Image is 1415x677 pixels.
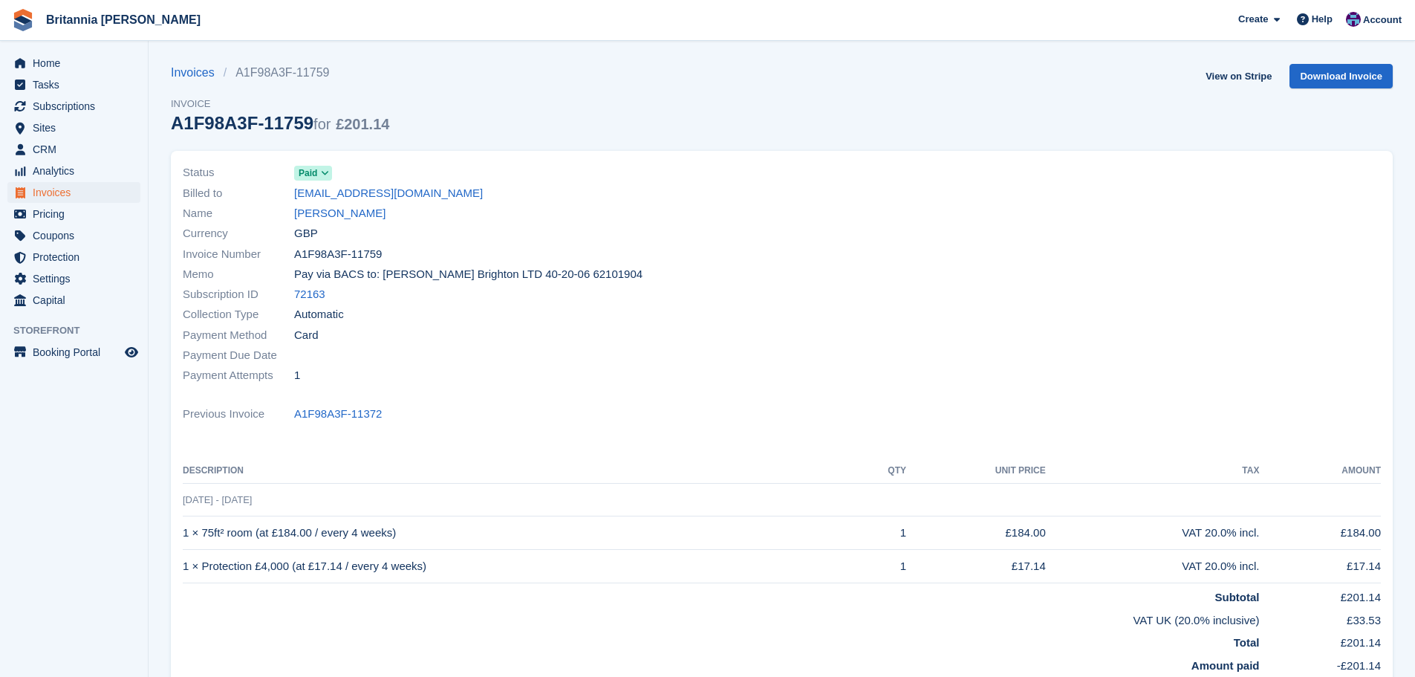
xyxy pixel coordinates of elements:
strong: Amount paid [1191,659,1260,672]
strong: Total [1234,636,1260,649]
a: menu [7,139,140,160]
span: Currency [183,225,294,242]
td: 1 × 75ft² room (at £184.00 / every 4 weeks) [183,516,856,550]
a: menu [7,96,140,117]
span: Billed to [183,185,294,202]
a: [EMAIL_ADDRESS][DOMAIN_NAME] [294,185,483,202]
th: QTY [856,459,906,483]
span: Analytics [33,161,122,181]
img: Becca Clark [1346,12,1361,27]
a: menu [7,290,140,311]
span: £201.14 [336,116,389,132]
span: Invoices [33,182,122,203]
td: £33.53 [1259,606,1381,629]
span: Subscriptions [33,96,122,117]
a: A1F98A3F-11372 [294,406,382,423]
td: £201.14 [1259,583,1381,606]
td: 1 [856,516,906,550]
span: Payment Method [183,327,294,344]
span: GBP [294,225,318,242]
span: Name [183,205,294,222]
a: Invoices [171,64,224,82]
td: £184.00 [906,516,1046,550]
a: menu [7,117,140,138]
div: VAT 20.0% incl. [1046,525,1260,542]
span: Status [183,164,294,181]
span: Card [294,327,319,344]
a: Preview store [123,343,140,361]
span: 1 [294,367,300,384]
a: menu [7,161,140,181]
span: Help [1312,12,1333,27]
div: VAT 20.0% incl. [1046,558,1260,575]
span: Invoice Number [183,246,294,263]
th: Tax [1046,459,1260,483]
a: menu [7,342,140,363]
span: for [313,116,331,132]
span: Previous Invoice [183,406,294,423]
span: Payment Attempts [183,367,294,384]
a: Paid [294,164,332,181]
a: menu [7,74,140,95]
span: Invoice [171,97,389,111]
a: menu [7,225,140,246]
span: CRM [33,139,122,160]
th: Description [183,459,856,483]
a: Download Invoice [1289,64,1393,88]
a: menu [7,182,140,203]
a: menu [7,204,140,224]
span: Capital [33,290,122,311]
span: [DATE] - [DATE] [183,494,252,505]
img: stora-icon-8386f47178a22dfd0bd8f6a31ec36ba5ce8667c1dd55bd0f319d3a0aa187defe.svg [12,9,34,31]
span: Paid [299,166,317,180]
td: £17.14 [1259,550,1381,583]
a: 72163 [294,286,325,303]
a: menu [7,53,140,74]
span: Booking Portal [33,342,122,363]
span: Pay via BACS to: [PERSON_NAME] Brighton LTD 40-20-06 62101904 [294,266,643,283]
span: Memo [183,266,294,283]
a: View on Stripe [1200,64,1278,88]
span: Collection Type [183,306,294,323]
td: £184.00 [1259,516,1381,550]
span: Payment Due Date [183,347,294,364]
th: Unit Price [906,459,1046,483]
nav: breadcrumbs [171,64,389,82]
div: A1F98A3F-11759 [171,113,389,133]
span: Subscription ID [183,286,294,303]
strong: Subtotal [1214,591,1259,603]
th: Amount [1259,459,1381,483]
span: Sites [33,117,122,138]
td: VAT UK (20.0% inclusive) [183,606,1259,629]
span: Tasks [33,74,122,95]
span: Home [33,53,122,74]
a: [PERSON_NAME] [294,205,386,222]
td: £201.14 [1259,629,1381,652]
span: A1F98A3F-11759 [294,246,382,263]
span: Storefront [13,323,148,338]
span: Pricing [33,204,122,224]
span: Automatic [294,306,344,323]
a: Britannia [PERSON_NAME] [40,7,206,32]
td: 1 [856,550,906,583]
a: menu [7,247,140,268]
span: Account [1363,13,1402,27]
span: Coupons [33,225,122,246]
td: 1 × Protection £4,000 (at £17.14 / every 4 weeks) [183,550,856,583]
span: Settings [33,268,122,289]
a: menu [7,268,140,289]
span: Protection [33,247,122,268]
td: £17.14 [906,550,1046,583]
span: Create [1238,12,1268,27]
